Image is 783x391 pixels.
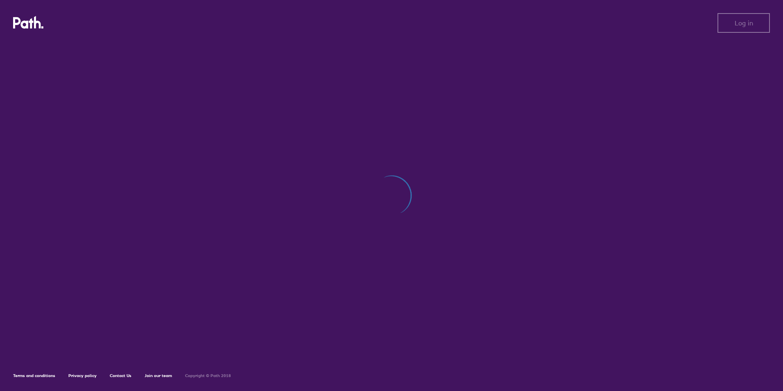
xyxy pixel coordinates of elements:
[145,373,172,378] a: Join our team
[735,19,753,27] span: Log in
[110,373,131,378] a: Contact Us
[68,373,97,378] a: Privacy policy
[13,373,55,378] a: Terms and conditions
[185,373,231,378] h6: Copyright © Path 2018
[717,13,770,33] button: Log in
